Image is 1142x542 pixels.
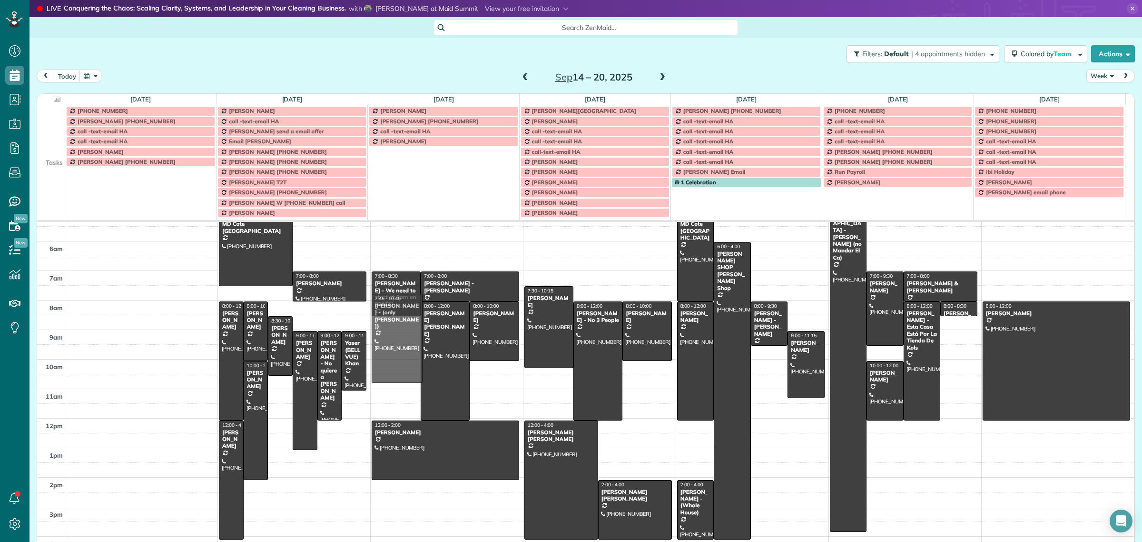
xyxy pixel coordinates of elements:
[222,310,241,331] div: [PERSON_NAME]
[49,245,63,252] span: 6am
[986,138,1036,145] span: call -text-email HA
[944,303,966,309] span: 8:00 - 8:30
[888,95,908,103] a: [DATE]
[1039,95,1060,103] a: [DATE]
[229,158,327,165] span: [PERSON_NAME] [PHONE_NUMBER]
[986,189,1066,196] span: [PERSON_NAME] email phone
[229,209,275,216] span: [PERSON_NAME]
[986,148,1036,155] span: call -text-email HA
[375,273,398,279] span: 7:00 - 8:30
[37,70,55,82] button: prev
[835,148,933,155] span: [PERSON_NAME] [PHONE_NUMBER]
[986,128,1036,135] span: [PHONE_NUMBER]
[229,148,327,155] span: [PERSON_NAME] [PHONE_NUMBER]
[374,302,420,330] div: [PERSON_NAME] - (only [PERSON_NAME])
[528,288,553,294] span: 7:30 - 10:15
[683,138,733,145] span: call -text-email HA
[46,392,63,400] span: 11am
[680,489,711,516] div: [PERSON_NAME] - (Whole House)
[380,118,478,125] span: [PERSON_NAME] [PHONE_NUMBER]
[46,422,63,430] span: 12pm
[1004,45,1087,62] button: Colored byTeam
[835,138,885,145] span: call -text-email HA
[64,4,346,14] strong: Conquering the Chaos: Scaling Clarity, Systems, and Leadership in Your Cleaning Business.
[246,310,266,331] div: [PERSON_NAME]
[532,189,578,196] span: [PERSON_NAME]
[943,310,974,344] div: [PERSON_NAME] AND [PERSON_NAME]
[222,422,248,428] span: 12:00 - 4:00
[229,118,279,125] span: call -text-email HA
[424,273,447,279] span: 7:00 - 8:00
[374,429,516,436] div: [PERSON_NAME]
[229,128,324,135] span: [PERSON_NAME] send a email offer
[49,274,63,282] span: 7am
[78,107,128,114] span: [PHONE_NUMBER]
[736,95,757,103] a: [DATE]
[380,128,430,135] span: call -text-email HA
[380,107,426,114] span: [PERSON_NAME]
[835,118,885,125] span: call -text-email HA
[869,370,900,383] div: [PERSON_NAME]
[229,199,345,206] span: [PERSON_NAME] W [PHONE_NUMBER] call
[282,95,303,103] a: [DATE]
[884,50,909,58] span: Default
[683,128,733,135] span: call -text-email HA
[534,72,653,82] h2: 14 – 20, 2025
[577,303,602,309] span: 8:00 - 12:00
[986,303,1012,309] span: 8:00 - 12:00
[222,303,248,309] span: 8:00 - 12:00
[247,303,273,309] span: 8:00 - 10:00
[532,118,578,125] span: [PERSON_NAME]
[424,303,450,309] span: 8:00 - 12:00
[680,221,711,241] div: MD Cote [GEOGRAPHIC_DATA]
[907,273,930,279] span: 7:00 - 8:00
[675,179,716,186] span: 1 Celebration
[532,107,637,114] span: [PERSON_NAME][GEOGRAPHIC_DATA]
[680,310,711,324] div: [PERSON_NAME]
[847,45,999,62] button: Filters: Default | 4 appointments hidden
[380,138,426,145] span: [PERSON_NAME]
[433,95,454,103] a: [DATE]
[375,4,478,13] span: [PERSON_NAME] at Maid Summit
[532,179,578,186] span: [PERSON_NAME]
[1110,510,1132,532] div: Open Intercom Messenger
[906,310,937,351] div: [PERSON_NAME] - Esta Casa Está Por La Tienda De Kols
[1086,70,1118,82] button: Week
[247,362,273,369] span: 10:00 - 2:00
[229,138,291,145] span: Email [PERSON_NAME]
[375,422,401,428] span: 12:00 - 2:00
[683,158,733,165] span: call -text-email HA
[532,158,578,165] span: [PERSON_NAME]
[473,310,516,324] div: [PERSON_NAME]
[986,107,1036,114] span: [PHONE_NUMBER]
[130,95,151,103] a: [DATE]
[423,310,467,338] div: [PERSON_NAME] [PERSON_NAME]
[296,332,319,339] span: 9:00 - 1:00
[229,107,275,114] span: [PERSON_NAME]
[835,179,881,186] span: [PERSON_NAME]
[911,50,985,58] span: | 4 appointments hidden
[680,482,703,488] span: 2:00 - 4:00
[532,168,578,175] span: [PERSON_NAME]
[576,310,620,324] div: [PERSON_NAME] - No 3 People
[791,332,817,339] span: 9:00 - 11:15
[626,303,651,309] span: 8:00 - 10:00
[320,340,339,401] div: [PERSON_NAME] - No quiere a [PERSON_NAME]
[555,71,572,83] span: Sep
[683,148,733,155] span: call -text-email HA
[271,325,290,345] div: [PERSON_NAME]
[527,295,571,309] div: [PERSON_NAME]
[986,118,1036,125] span: [PHONE_NUMBER]
[222,221,290,234] div: MD Cote [GEOGRAPHIC_DATA]
[271,318,297,324] span: 8:30 - 10:30
[532,128,582,135] span: call -text-email HA
[296,273,319,279] span: 7:00 - 8:00
[835,107,885,114] span: [PHONE_NUMBER]
[986,168,1014,175] span: Ibi Holiday
[78,158,176,165] span: [PERSON_NAME] [PHONE_NUMBER]
[49,511,63,518] span: 3pm
[46,363,63,371] span: 10am
[49,481,63,489] span: 2pm
[349,4,362,13] span: with
[54,70,80,82] button: today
